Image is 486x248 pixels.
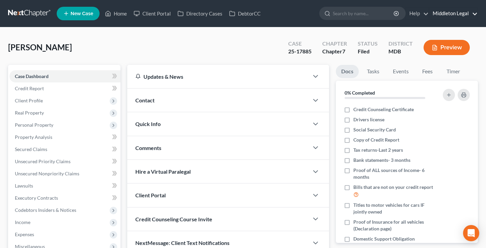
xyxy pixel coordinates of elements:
button: Preview [424,40,470,55]
span: Proof of ALL sources of Income- 6 months [353,167,437,180]
a: Lawsuits [9,180,120,192]
div: Case [288,40,312,48]
div: Chapter [322,40,347,48]
strong: 0% Completed [345,90,375,96]
span: Tax returns-Last 2 years [353,147,403,153]
div: Chapter [322,48,347,55]
a: Unsecured Nonpriority Claims [9,168,120,180]
span: Executory Contracts [15,195,58,201]
div: Updates & News [135,73,301,80]
a: Help [406,7,429,20]
a: Tasks [361,65,385,78]
a: Home [102,7,130,20]
span: Client Profile [15,98,43,103]
a: Events [387,65,414,78]
span: Bank statements- 3 months [353,157,410,164]
span: Unsecured Nonpriority Claims [15,171,79,176]
a: Timer [441,65,465,78]
span: Social Security Card [353,126,396,133]
a: Fees [417,65,438,78]
div: Open Intercom Messenger [463,225,479,241]
span: Personal Property [15,122,53,128]
a: Directory Cases [174,7,226,20]
span: Quick Info [135,121,161,127]
span: Proof of Insurance for all vehicles (Declaration page) [353,219,437,232]
span: Property Analysis [15,134,52,140]
span: Copy of Credit Report [353,137,399,143]
span: Bills that are not on your credit report [353,184,433,191]
a: Executory Contracts [9,192,120,204]
span: Lawsuits [15,183,33,189]
span: Hire a Virtual Paralegal [135,168,191,175]
span: Drivers license [353,116,384,123]
span: New Case [71,11,93,16]
div: Filed [358,48,378,55]
a: Docs [336,65,359,78]
div: Status [358,40,378,48]
span: Credit Counseling Certificate [353,106,414,113]
a: Client Portal [130,7,174,20]
a: DebtorCC [226,7,264,20]
a: Credit Report [9,82,120,95]
span: [PERSON_NAME] [8,42,72,52]
span: Income [15,219,30,225]
span: Comments [135,145,161,151]
div: 25-17885 [288,48,312,55]
a: Property Analysis [9,131,120,143]
span: Credit Report [15,85,44,91]
span: Codebtors Insiders & Notices [15,207,76,213]
a: Case Dashboard [9,70,120,82]
span: Real Property [15,110,44,116]
span: Secured Claims [15,146,47,152]
span: Client Portal [135,192,166,198]
span: Credit Counseling Course Invite [135,216,212,222]
span: Unsecured Priority Claims [15,158,71,164]
span: Expenses [15,231,34,237]
span: Case Dashboard [15,73,49,79]
span: NextMessage: Client Text Notifications [135,240,230,246]
a: Secured Claims [9,143,120,155]
a: Unsecured Priority Claims [9,155,120,168]
div: District [388,40,413,48]
span: Contact [135,97,155,103]
input: Search by name... [333,7,395,20]
span: 7 [342,48,345,54]
span: Titles to motor vehicles for cars IF jointly owned [353,202,437,215]
a: Middleton Legal [429,7,478,20]
div: MDB [388,48,413,55]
